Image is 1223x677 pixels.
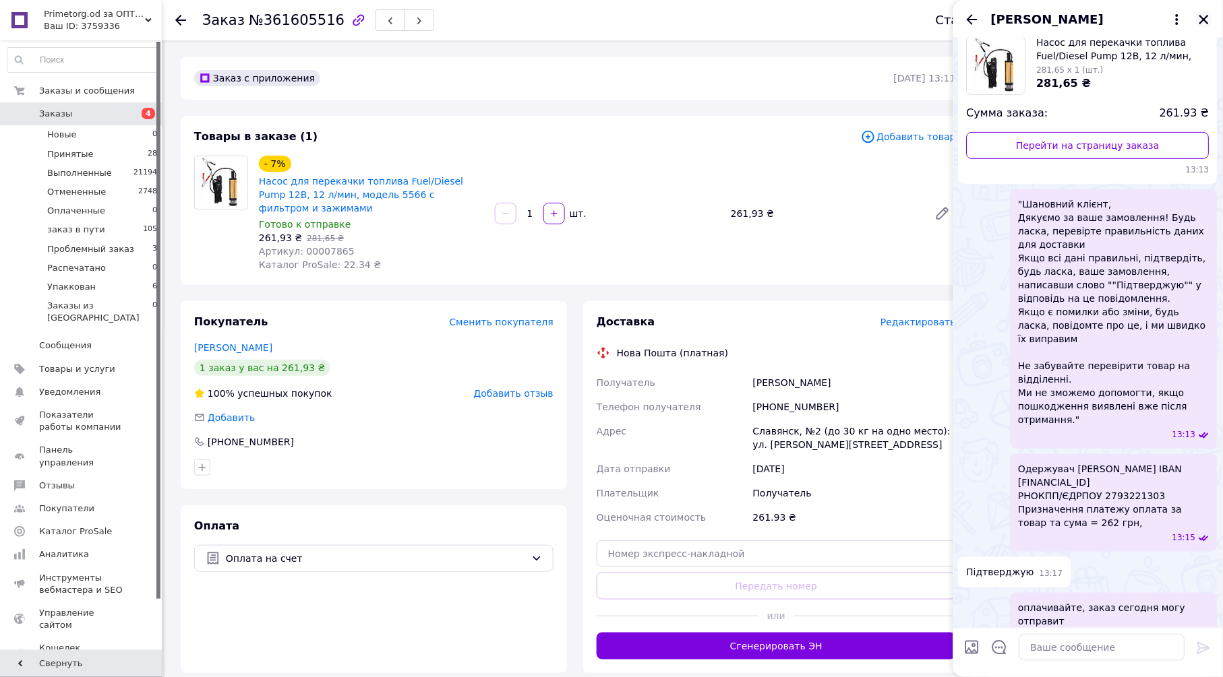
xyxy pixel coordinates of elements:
[597,315,655,328] span: Доставка
[47,186,106,198] span: Отмененные
[47,262,106,274] span: Распечатано
[750,370,959,395] div: [PERSON_NAME]
[47,167,112,179] span: Выполненные
[1019,197,1210,426] span: "Шановний клієнт, Дякуємо за ваше замовлення! Будь ласка, перевірте правильність даних для достав...
[194,70,320,86] div: Заказ с приложения
[929,200,956,227] a: Редактировать
[597,401,701,412] span: Телефон получателя
[1172,532,1196,544] span: 13:15 12.09.2025
[597,633,956,659] button: Сгенерировать ЭН
[1019,462,1210,529] span: Одержувач [PERSON_NAME] IBAN [FINANCIAL_ID] РНОКПП/ЄДРПОУ 2793221303 Призначення платежу оплата з...
[152,281,157,293] span: 6
[991,639,1009,656] button: Открыть шаблоны ответов
[208,412,255,423] span: Добавить
[142,108,155,119] span: 4
[39,108,72,120] span: Заказы
[967,132,1210,159] a: Перейти на страницу заказа
[758,609,794,622] span: или
[194,315,268,328] span: Покупатель
[249,12,345,28] span: №361605516
[1037,36,1210,63] span: Насос для перекачки топлива Fuel/Diesel Pump 12В, 12 л/мин, модель 5566 с фильтром и зажимами
[1040,568,1063,579] span: 13:17 12.09.2025
[1160,106,1210,121] span: 261.93 ₴
[991,11,1185,28] button: [PERSON_NAME]
[259,246,355,257] span: Артикул: 00007865
[152,129,157,141] span: 0
[881,317,956,327] span: Редактировать
[967,36,1025,94] img: 4619105241_w100_h100_nasos-dlya-perekachki.jpg
[152,243,157,255] span: 3
[39,503,94,515] span: Покупатели
[597,377,655,388] span: Получатель
[991,11,1104,28] span: [PERSON_NAME]
[566,207,588,220] div: шт.
[725,204,924,223] div: 261,93 ₴
[597,488,659,498] span: Плательщик
[148,148,157,160] span: 28
[259,176,463,214] a: Насос для перекачки топлива Fuel/Diesel Pump 12В, 12 л/мин, модель 5566 с фильтром и зажимами
[47,129,77,141] span: Новые
[39,340,92,352] span: Сообщения
[750,481,959,505] div: Получатель
[307,234,344,243] span: 281,65 ₴
[964,11,980,28] button: Назад
[750,505,959,529] div: 261.93 ₴
[138,186,157,198] span: 2748
[967,106,1048,121] span: Сумма заказа:
[47,281,96,293] span: Упаккован
[152,205,157,217] span: 0
[750,395,959,419] div: [PHONE_NUMBER]
[1172,429,1196,441] span: 13:13 12.09.2025
[226,551,526,566] span: Оплата на счет
[194,130,318,143] span: Товары в заказе (1)
[175,13,186,27] div: Вернуться назад
[450,317,554,327] span: Сменить покупателя
[202,12,245,28] span: Заказ
[861,129,956,144] span: Добавить товар
[39,548,89,560] span: Аналитика
[39,480,75,492] span: Отзывы
[47,243,134,255] span: Проблемный заказ
[47,148,94,160] span: Принятые
[206,435,295,449] div: [PHONE_NUMBER]
[47,205,105,217] span: Оплаченные
[208,388,235,399] span: 100%
[152,262,157,274] span: 0
[1196,11,1212,28] button: Закрыть
[39,525,112,538] span: Каталог ProSale
[1037,65,1104,75] span: 281,65 x 1 (шт.)
[44,8,145,20] span: Primetorg.od за ОПТом
[894,73,956,84] time: [DATE] 13:11
[39,642,125,666] span: Кошелек компании
[152,300,157,324] span: 0
[7,48,158,72] input: Поиск
[597,540,956,567] input: Номер экспресс-накладной
[259,259,381,270] span: Каталог ProSale: 22.34 ₴
[967,565,1034,579] span: Підтверджую
[194,387,332,400] div: успешных покупок
[47,300,152,324] span: Заказы из [GEOGRAPHIC_DATA]
[750,419,959,457] div: Славянск, №2 (до 30 кг на одно место): ул. [PERSON_NAME][STREET_ADDRESS]
[39,363,115,375] span: Товары и услуги
[133,167,157,179] span: 21194
[194,342,272,353] a: [PERSON_NAME]
[614,346,732,360] div: Нова Пошта (платная)
[259,156,291,172] div: - 7%
[47,224,105,236] span: заказ в пути
[39,409,125,433] span: Показатели работы компании
[195,156,247,209] img: Насос для перекачки топлива Fuel/Diesel Pump 12В, 12 л/мин, модель 5566 с фильтром и зажимами
[597,463,671,474] span: Дата отправки
[143,224,157,236] span: 105
[967,164,1210,176] span: 13:13 12.09.2025
[259,232,302,243] span: 261,93 ₴
[474,388,554,399] span: Добавить отзыв
[194,360,330,376] div: 1 заказ у вас на 261,93 ₴
[259,219,351,230] span: Готово к отправке
[597,426,626,437] span: Адрес
[39,607,125,631] span: Управление сайтом
[194,519,239,532] span: Оплата
[39,386,100,398] span: Уведомления
[597,512,707,523] span: Оценочная стоимость
[44,20,162,32] div: Ваш ID: 3759336
[39,572,125,596] span: Инструменты вебмастера и SEO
